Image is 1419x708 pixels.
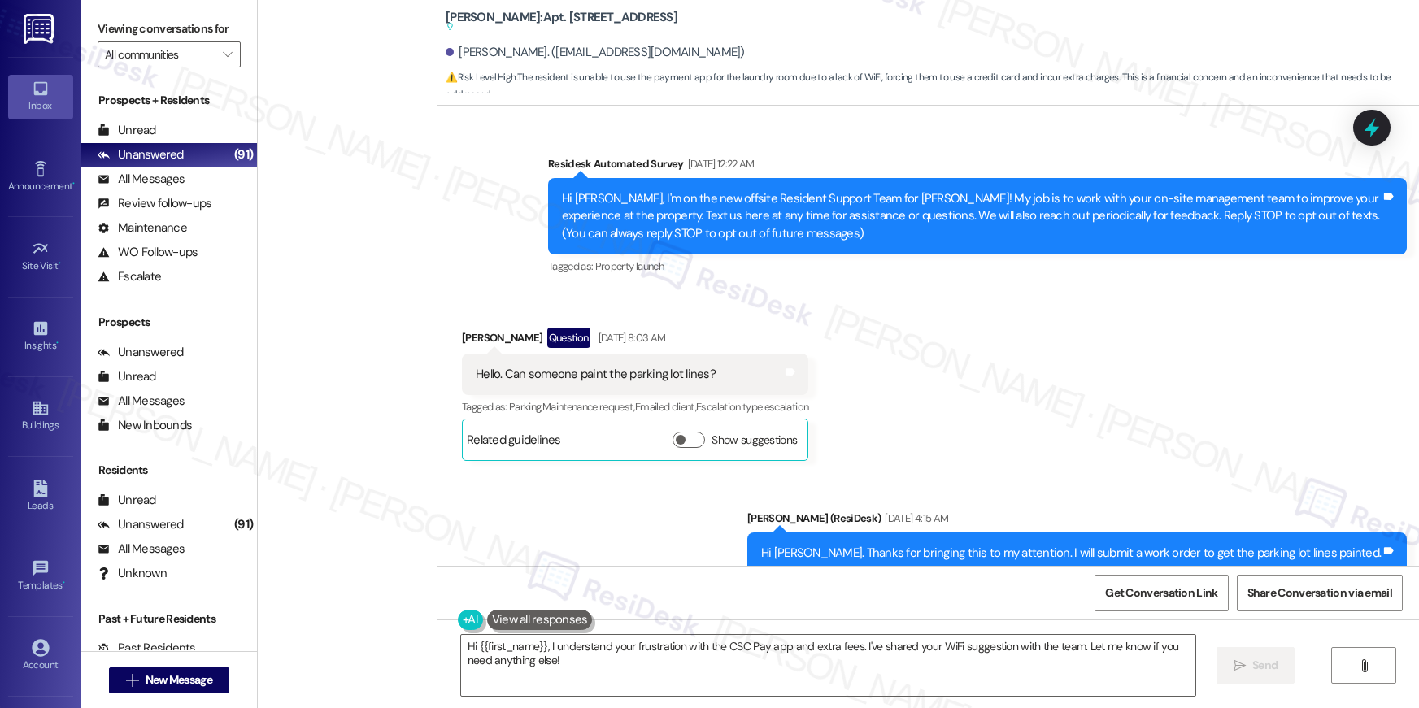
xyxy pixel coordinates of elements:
button: Get Conversation Link [1095,575,1228,611]
span: Share Conversation via email [1247,584,1392,602]
i:  [1234,659,1246,672]
strong: ⚠️ Risk Level: High [446,71,516,84]
span: Maintenance request , [542,400,635,414]
div: Unread [98,368,156,385]
span: • [56,337,59,349]
input: All communities [105,41,215,67]
span: • [63,577,65,589]
div: Hi [PERSON_NAME], I'm on the new offsite Resident Support Team for [PERSON_NAME]! My job is to wo... [562,190,1381,242]
div: Hi [PERSON_NAME]. Thanks for bringing this to my attention. I will submit a work order to get the... [761,545,1381,562]
i:  [223,48,232,61]
div: Tagged as: [548,254,1407,278]
div: (91) [230,512,257,537]
div: Hello. Can someone paint the parking lot lines? [476,366,716,383]
div: [DATE] 12:22 AM [684,155,755,172]
a: Leads [8,475,73,519]
div: All Messages [98,541,185,558]
div: New Inbounds [98,417,192,434]
div: Question [547,328,590,348]
span: Property launch [595,259,664,273]
div: Unanswered [98,516,184,533]
a: Templates • [8,554,73,598]
div: All Messages [98,393,185,410]
div: Related guidelines [467,432,561,455]
div: Escalate [98,268,161,285]
div: [PERSON_NAME]. ([EMAIL_ADDRESS][DOMAIN_NAME]) [446,44,745,61]
a: Site Visit • [8,235,73,279]
textarea: Hi {{first_name}}, I understand your frustration with the CSC Pay app and extra fees. I've shared... [461,635,1195,696]
i:  [1358,659,1370,672]
div: Residents [81,462,257,479]
div: Prospects [81,314,257,331]
div: Review follow-ups [98,195,211,212]
b: [PERSON_NAME]: Apt. [STREET_ADDRESS] [446,9,677,36]
div: Unanswered [98,344,184,361]
div: [DATE] 4:15 AM [881,510,948,527]
div: Unanswered [98,146,184,163]
div: [PERSON_NAME] (ResiDesk) [747,510,1407,532]
div: Unread [98,492,156,509]
a: Account [8,634,73,678]
span: Parking , [509,400,542,414]
span: Send [1252,657,1278,674]
label: Viewing conversations for [98,16,241,41]
div: Tagged as: [462,395,808,419]
a: Buildings [8,394,73,438]
i:  [126,674,138,687]
span: Get Conversation Link [1105,584,1217,602]
a: Insights • [8,315,73,358]
button: New Message [109,667,229,693]
div: (91) [230,142,257,167]
div: Unknown [98,565,167,582]
div: [PERSON_NAME] [462,328,808,354]
span: New Message [146,671,212,688]
div: Prospects + Residents [81,92,257,109]
div: All Messages [98,171,185,188]
div: Maintenance [98,219,187,237]
div: Past + Future Residents [81,610,257,628]
span: • [59,258,61,269]
div: [DATE] 8:03 AM [594,329,666,346]
div: Past Residents [98,640,196,657]
span: Emailed client , [635,400,696,414]
label: Show suggestions [712,432,797,449]
button: Share Conversation via email [1237,575,1403,611]
div: WO Follow-ups [98,244,198,261]
a: Inbox [8,75,73,119]
div: Unread [98,122,156,139]
button: Send [1217,647,1295,684]
span: : The resident is unable to use the payment app for the laundry room due to a lack of WiFi, forci... [446,69,1419,104]
div: Residesk Automated Survey [548,155,1407,178]
span: • [72,178,75,189]
span: Escalation type escalation [696,400,808,414]
img: ResiDesk Logo [24,14,57,44]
